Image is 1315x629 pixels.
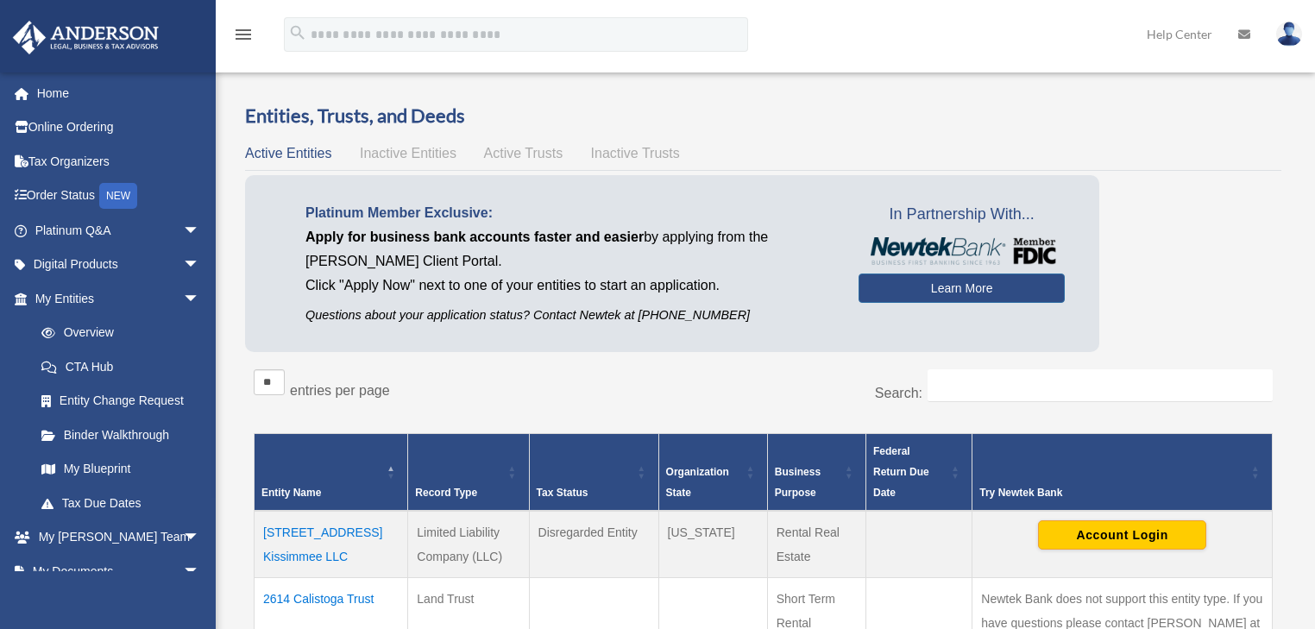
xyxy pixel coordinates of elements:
a: Tax Organizers [12,144,226,179]
button: Account Login [1038,520,1206,550]
td: Disregarded Entity [529,511,658,578]
p: Questions about your application status? Contact Newtek at [PHONE_NUMBER] [305,305,833,326]
th: Entity Name: Activate to invert sorting [255,433,408,511]
td: [STREET_ADDRESS] Kissimmee LLC [255,511,408,578]
label: entries per page [290,383,390,398]
span: Inactive Entities [360,146,456,160]
span: Business Purpose [775,466,821,499]
td: [US_STATE] [658,511,767,578]
span: Federal Return Due Date [873,445,929,499]
a: My Documentsarrow_drop_down [12,554,226,588]
a: Account Login [1038,527,1206,541]
a: Entity Change Request [24,384,217,418]
a: My [PERSON_NAME] Teamarrow_drop_down [12,520,226,555]
a: Home [12,76,226,110]
span: Entity Name [261,487,321,499]
a: Tax Due Dates [24,486,217,520]
td: Limited Liability Company (LLC) [408,511,529,578]
a: Digital Productsarrow_drop_down [12,248,226,282]
span: Apply for business bank accounts faster and easier [305,230,644,244]
a: Overview [24,316,209,350]
th: Organization State: Activate to sort [658,433,767,511]
td: Rental Real Estate [767,511,865,578]
label: Search: [875,386,922,400]
span: arrow_drop_down [183,213,217,248]
a: Binder Walkthrough [24,418,217,452]
p: Click "Apply Now" next to one of your entities to start an application. [305,274,833,298]
i: search [288,23,307,42]
span: Organization State [666,466,729,499]
span: Active Trusts [484,146,563,160]
span: Active Entities [245,146,331,160]
th: Business Purpose: Activate to sort [767,433,865,511]
a: menu [233,30,254,45]
div: NEW [99,183,137,209]
p: Platinum Member Exclusive: [305,201,833,225]
th: Federal Return Due Date: Activate to sort [866,433,972,511]
a: My Blueprint [24,452,217,487]
img: Anderson Advisors Platinum Portal [8,21,164,54]
div: Try Newtek Bank [979,482,1246,503]
span: arrow_drop_down [183,281,217,317]
span: arrow_drop_down [183,554,217,589]
span: Inactive Trusts [591,146,680,160]
th: Try Newtek Bank : Activate to sort [972,433,1273,511]
img: NewtekBankLogoSM.png [867,237,1056,265]
a: Platinum Q&Aarrow_drop_down [12,213,226,248]
a: Order StatusNEW [12,179,226,214]
h3: Entities, Trusts, and Deeds [245,103,1281,129]
span: arrow_drop_down [183,520,217,556]
span: arrow_drop_down [183,248,217,283]
p: by applying from the [PERSON_NAME] Client Portal. [305,225,833,274]
span: In Partnership With... [859,201,1065,229]
a: Learn More [859,274,1065,303]
i: menu [233,24,254,45]
span: Record Type [415,487,477,499]
a: CTA Hub [24,349,217,384]
th: Record Type: Activate to sort [408,433,529,511]
a: Online Ordering [12,110,226,145]
span: Tax Status [537,487,588,499]
img: User Pic [1276,22,1302,47]
a: My Entitiesarrow_drop_down [12,281,217,316]
th: Tax Status: Activate to sort [529,433,658,511]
